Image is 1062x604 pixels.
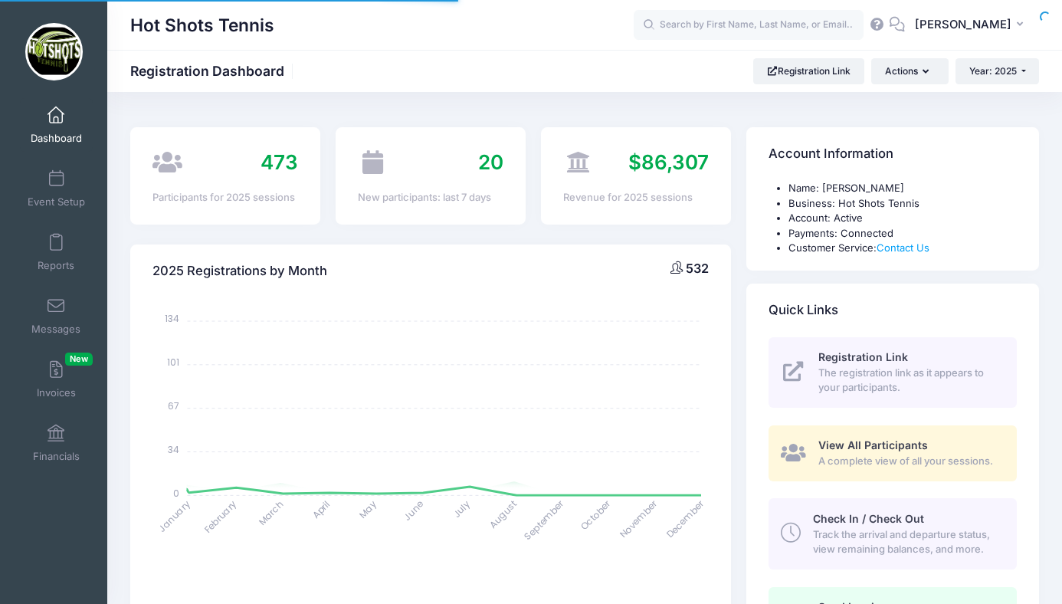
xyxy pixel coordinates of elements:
[20,98,93,152] a: Dashboard
[617,497,660,541] tspan: November
[818,350,908,363] span: Registration Link
[37,386,76,399] span: Invoices
[168,356,180,369] tspan: 101
[788,241,1017,256] li: Customer Service:
[628,150,709,174] span: $86,307
[156,497,193,535] tspan: January
[905,8,1039,43] button: [PERSON_NAME]
[634,10,864,41] input: Search by First Name, Last Name, or Email...
[818,366,999,396] span: The registration link as it appears to your participants.
[31,323,80,336] span: Messages
[25,23,83,80] img: Hot Shots Tennis
[769,498,1017,569] a: Check In / Check Out Track the arrival and departure status, view remaining balances, and more.
[401,497,426,523] tspan: June
[20,416,93,470] a: Financials
[969,65,1017,77] span: Year: 2025
[202,497,239,535] tspan: February
[769,288,838,332] h4: Quick Links
[152,250,327,294] h4: 2025 Registrations by Month
[358,190,503,205] div: New participants: last 7 days
[38,259,74,272] span: Reports
[478,150,503,174] span: 20
[769,425,1017,481] a: View All Participants A complete view of all your sessions.
[818,438,928,451] span: View All Participants
[174,487,180,500] tspan: 0
[152,190,298,205] div: Participants for 2025 sessions
[487,497,520,530] tspan: August
[20,289,93,343] a: Messages
[818,454,999,469] span: A complete view of all your sessions.
[686,261,709,276] span: 532
[788,181,1017,196] li: Name: [PERSON_NAME]
[20,162,93,215] a: Event Setup
[261,150,298,174] span: 473
[915,16,1011,33] span: [PERSON_NAME]
[753,58,864,84] a: Registration Link
[813,512,924,525] span: Check In / Check Out
[20,225,93,279] a: Reports
[578,497,614,533] tspan: October
[955,58,1039,84] button: Year: 2025
[65,353,93,366] span: New
[788,196,1017,212] li: Business: Hot Shots Tennis
[769,337,1017,408] a: Registration Link The registration link as it appears to your participants.
[877,241,929,254] a: Contact Us
[169,399,180,412] tspan: 67
[871,58,948,84] button: Actions
[788,226,1017,241] li: Payments: Connected
[356,497,379,520] tspan: May
[664,497,707,541] tspan: December
[166,312,180,325] tspan: 134
[31,132,82,145] span: Dashboard
[130,63,297,79] h1: Registration Dashboard
[256,497,287,528] tspan: March
[563,190,709,205] div: Revenue for 2025 sessions
[769,133,893,176] h4: Account Information
[33,450,80,463] span: Financials
[20,353,93,406] a: InvoicesNew
[130,8,274,43] h1: Hot Shots Tennis
[310,497,333,520] tspan: April
[813,527,999,557] span: Track the arrival and departure status, view remaining balances, and more.
[169,443,180,456] tspan: 34
[451,497,474,520] tspan: July
[788,211,1017,226] li: Account: Active
[522,497,567,543] tspan: September
[28,195,85,208] span: Event Setup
